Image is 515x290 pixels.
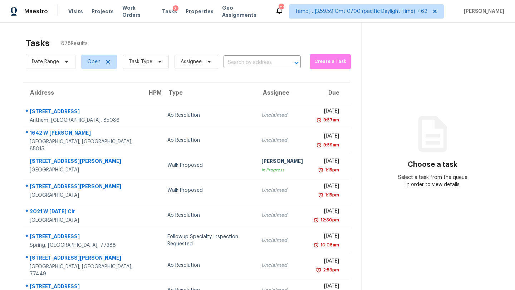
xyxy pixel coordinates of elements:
[318,191,324,199] img: Overdue Alarm Icon
[167,137,250,144] div: Ap Resolution
[23,83,142,103] th: Address
[291,58,301,68] button: Open
[167,187,250,194] div: Walk Proposed
[316,266,322,274] img: Overdue Alarm Icon
[30,254,136,263] div: [STREET_ADDRESS][PERSON_NAME]
[30,242,136,249] div: Spring, [GEOGRAPHIC_DATA], 77388
[222,4,266,19] span: Geo Assignments
[30,157,136,166] div: [STREET_ADDRESS][PERSON_NAME]
[324,166,339,174] div: 1:15pm
[314,257,339,266] div: [DATE]
[30,263,136,277] div: [GEOGRAPHIC_DATA], [GEOGRAPHIC_DATA], 77449
[261,187,303,194] div: Unclaimed
[295,8,427,15] span: Tamp[…]3:59:59 Gmt 0700 (pacific Daylight Time) + 62
[32,58,59,65] span: Date Range
[461,8,504,15] span: [PERSON_NAME]
[408,161,457,168] h3: Choose a task
[314,157,339,166] div: [DATE]
[30,166,136,174] div: [GEOGRAPHIC_DATA]
[319,241,339,249] div: 10:08am
[30,217,136,224] div: [GEOGRAPHIC_DATA]
[261,157,303,166] div: [PERSON_NAME]
[261,262,303,269] div: Unclaimed
[310,54,351,69] button: Create a Task
[129,58,152,65] span: Task Type
[322,116,339,124] div: 9:57am
[30,183,136,192] div: [STREET_ADDRESS][PERSON_NAME]
[167,262,250,269] div: Ap Resolution
[30,192,136,199] div: [GEOGRAPHIC_DATA]
[30,233,136,242] div: [STREET_ADDRESS]
[167,112,250,119] div: Ap Resolution
[186,8,214,15] span: Properties
[324,191,339,199] div: 1:15pm
[30,117,136,124] div: Anthem, [GEOGRAPHIC_DATA], 85086
[256,83,309,103] th: Assignee
[87,58,100,65] span: Open
[167,233,250,247] div: Followup Specialty Inspection Requested
[313,241,319,249] img: Overdue Alarm Icon
[26,40,50,47] h2: Tasks
[314,182,339,191] div: [DATE]
[314,107,339,116] div: [DATE]
[162,9,177,14] span: Tasks
[261,212,303,219] div: Unclaimed
[397,174,468,188] div: Select a task from the queue in order to view details
[261,237,303,244] div: Unclaimed
[68,8,83,15] span: Visits
[167,212,250,219] div: Ap Resolution
[224,57,281,68] input: Search by address
[261,112,303,119] div: Unclaimed
[30,129,136,138] div: 1642 W [PERSON_NAME]
[173,5,178,12] div: 3
[316,141,322,149] img: Overdue Alarm Icon
[314,207,339,216] div: [DATE]
[30,208,136,217] div: 2021 W [DATE] Cir
[61,40,88,47] span: 878 Results
[319,216,339,224] div: 12:30pm
[24,8,48,15] span: Maestro
[167,162,250,169] div: Walk Proposed
[92,8,114,15] span: Projects
[313,216,319,224] img: Overdue Alarm Icon
[181,58,202,65] span: Assignee
[316,116,322,124] img: Overdue Alarm Icon
[313,57,347,66] span: Create a Task
[261,166,303,174] div: In Progress
[122,4,153,19] span: Work Orders
[314,132,339,141] div: [DATE]
[30,138,136,152] div: [GEOGRAPHIC_DATA], [GEOGRAPHIC_DATA], 85015
[162,83,256,103] th: Type
[279,4,284,11] div: 719
[30,108,136,117] div: [STREET_ADDRESS]
[261,137,303,144] div: Unclaimed
[318,166,324,174] img: Overdue Alarm Icon
[322,266,339,274] div: 2:53pm
[322,141,339,149] div: 9:59am
[142,83,162,103] th: HPM
[314,232,339,241] div: [DATE]
[309,83,350,103] th: Due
